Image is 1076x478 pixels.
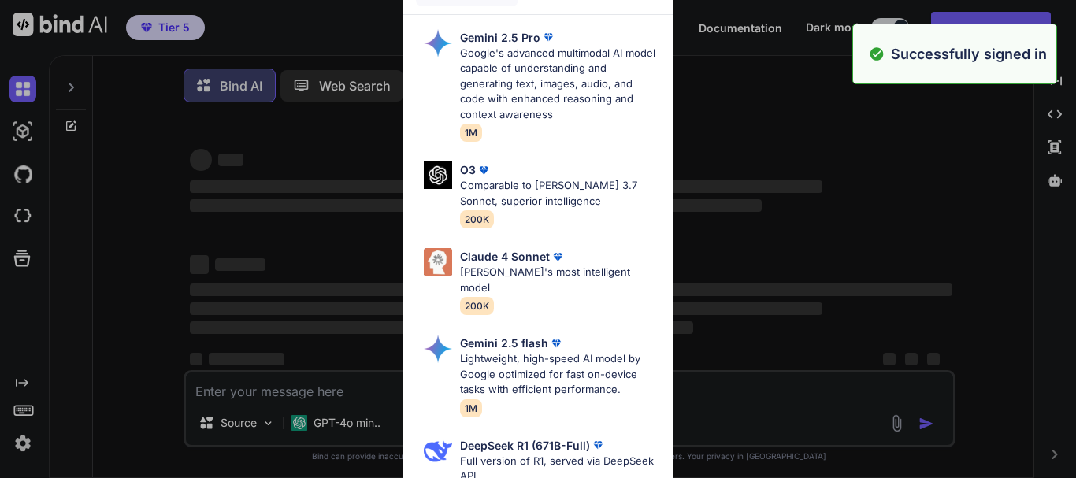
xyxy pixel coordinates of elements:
p: [PERSON_NAME]'s most intelligent model [460,265,660,295]
p: Claude 4 Sonnet [460,248,550,265]
span: 1M [460,399,482,417]
img: premium [590,437,606,453]
img: Pick Models [424,335,452,363]
img: Pick Models [424,437,452,465]
p: Comparable to [PERSON_NAME] 3.7 Sonnet, superior intelligence [460,178,660,209]
img: Pick Models [424,29,452,57]
p: Gemini 2.5 Pro [460,29,540,46]
p: O3 [460,161,476,178]
img: Pick Models [424,248,452,276]
span: 200K [460,297,494,315]
img: premium [550,249,566,265]
img: Pick Models [424,161,452,189]
p: DeepSeek R1 (671B-Full) [460,437,590,454]
img: alert [869,43,885,65]
p: Lightweight, high-speed AI model by Google optimized for fast on-device tasks with efficient perf... [460,351,660,398]
p: Successfully signed in [891,43,1047,65]
p: Gemini 2.5 flash [460,335,548,351]
span: 1M [460,124,482,142]
img: premium [476,162,492,178]
span: 200K [460,210,494,228]
p: Google's advanced multimodal AI model capable of understanding and generating text, images, audio... [460,46,660,123]
img: premium [548,335,564,351]
img: premium [540,29,556,45]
